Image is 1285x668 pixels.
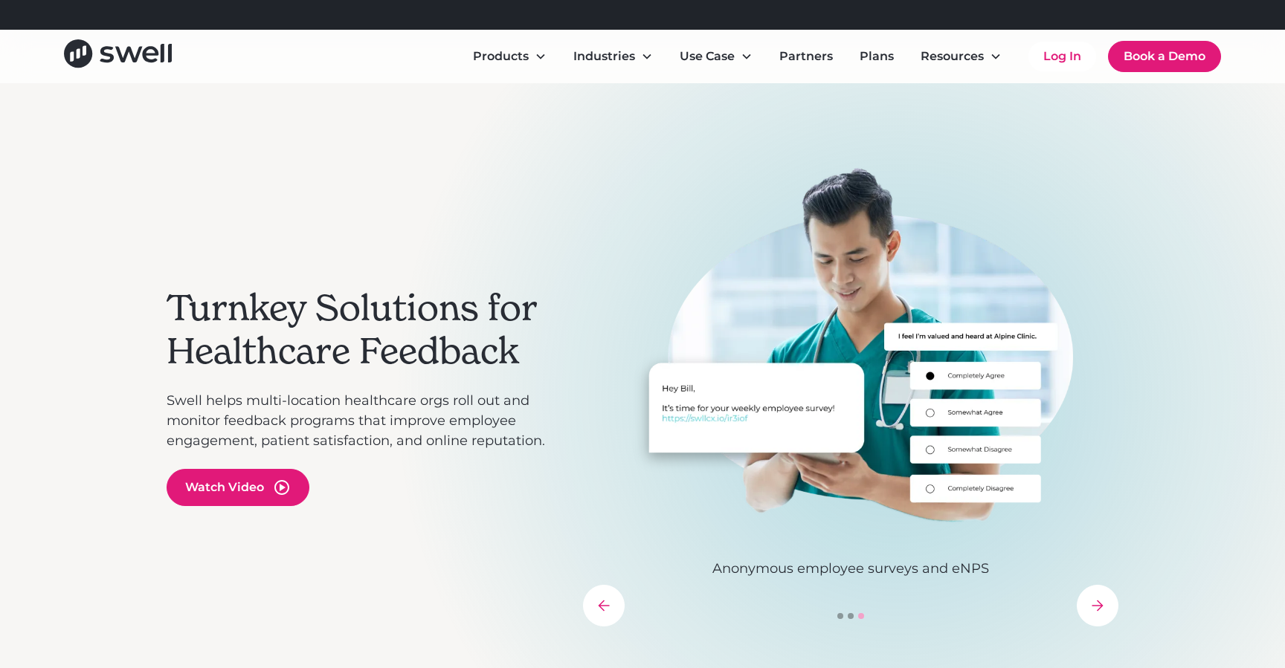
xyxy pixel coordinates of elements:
[167,469,309,506] a: open lightbox
[848,42,906,71] a: Plans
[461,42,558,71] div: Products
[1023,508,1285,668] iframe: Chat Widget
[848,613,854,619] div: Show slide 2 of 3
[167,391,568,451] p: Swell helps multi-location healthcare orgs roll out and monitor feedback programs that improve em...
[1108,41,1221,72] a: Book a Demo
[473,48,529,65] div: Products
[668,42,764,71] div: Use Case
[561,42,665,71] div: Industries
[1028,42,1096,71] a: Log In
[909,42,1014,71] div: Resources
[583,585,625,626] div: previous slide
[858,613,864,619] div: Show slide 3 of 3
[185,479,264,496] div: Watch Video
[573,48,635,65] div: Industries
[583,166,1118,626] div: carousel
[680,48,735,65] div: Use Case
[837,613,843,619] div: Show slide 1 of 3
[583,559,1118,579] p: Anonymous employee surveys and eNPS
[583,166,1118,579] div: 3 of 3
[767,42,845,71] a: Partners
[167,287,568,372] h2: Turnkey Solutions for Healthcare Feedback
[64,39,172,73] a: home
[921,48,984,65] div: Resources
